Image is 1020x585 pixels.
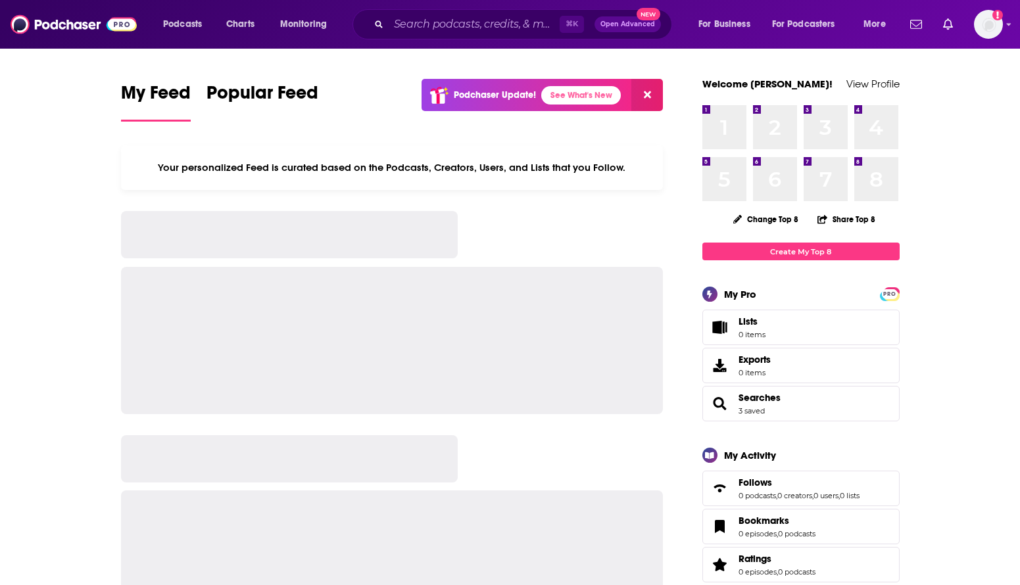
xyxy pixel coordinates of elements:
[778,529,815,538] a: 0 podcasts
[702,386,900,421] span: Searches
[163,15,202,34] span: Podcasts
[905,13,927,35] a: Show notifications dropdown
[121,82,191,112] span: My Feed
[725,211,807,227] button: Change Top 8
[707,479,733,498] a: Follows
[702,78,833,90] a: Welcome [PERSON_NAME]!
[854,14,902,35] button: open menu
[772,15,835,34] span: For Podcasters
[739,477,860,488] a: Follows
[776,491,777,500] span: ,
[702,348,900,383] a: Exports
[707,555,733,574] a: Ratings
[739,491,776,500] a: 0 podcasts
[739,316,758,327] span: Lists
[154,14,219,35] button: open menu
[777,529,778,538] span: ,
[121,82,191,122] a: My Feed
[707,356,733,375] span: Exports
[992,10,1003,20] svg: Add a profile image
[689,14,767,35] button: open menu
[11,12,137,37] img: Podchaser - Follow, Share and Rate Podcasts
[206,82,318,112] span: Popular Feed
[595,16,661,32] button: Open AdvancedNew
[739,477,772,488] span: Follows
[739,316,765,327] span: Lists
[698,15,750,34] span: For Business
[739,330,765,339] span: 0 items
[702,547,900,582] span: Ratings
[778,567,815,576] a: 0 podcasts
[846,78,900,90] a: View Profile
[739,406,765,415] a: 3 saved
[739,553,771,565] span: Ratings
[739,392,781,404] a: Searches
[882,289,898,299] span: PRO
[702,509,900,544] span: Bookmarks
[454,89,536,101] p: Podchaser Update!
[702,310,900,345] a: Lists
[838,491,840,500] span: ,
[271,14,344,35] button: open menu
[974,10,1003,39] button: Show profile menu
[812,491,814,500] span: ,
[724,449,776,461] div: My Activity
[702,243,900,260] a: Create My Top 8
[739,368,771,377] span: 0 items
[707,517,733,536] a: Bookmarks
[637,8,660,20] span: New
[365,9,685,39] div: Search podcasts, credits, & more...
[777,567,778,576] span: ,
[863,15,886,34] span: More
[560,16,584,33] span: ⌘ K
[777,491,812,500] a: 0 creators
[739,529,777,538] a: 0 episodes
[974,10,1003,39] img: User Profile
[739,567,777,576] a: 0 episodes
[218,14,262,35] a: Charts
[882,289,898,298] a: PRO
[389,14,560,35] input: Search podcasts, credits, & more...
[840,491,860,500] a: 0 lists
[739,515,789,526] span: Bookmarks
[707,394,733,413] a: Searches
[707,318,733,337] span: Lists
[817,206,876,232] button: Share Top 8
[226,15,255,34] span: Charts
[702,471,900,506] span: Follows
[739,515,815,526] a: Bookmarks
[938,13,958,35] a: Show notifications dropdown
[764,14,854,35] button: open menu
[739,553,815,565] a: Ratings
[724,288,756,300] div: My Pro
[814,491,838,500] a: 0 users
[739,354,771,365] span: Exports
[206,82,318,122] a: Popular Feed
[541,86,621,105] a: See What's New
[121,145,664,190] div: Your personalized Feed is curated based on the Podcasts, Creators, Users, and Lists that you Follow.
[280,15,327,34] span: Monitoring
[974,10,1003,39] span: Logged in as jackiemayer
[600,21,655,28] span: Open Advanced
